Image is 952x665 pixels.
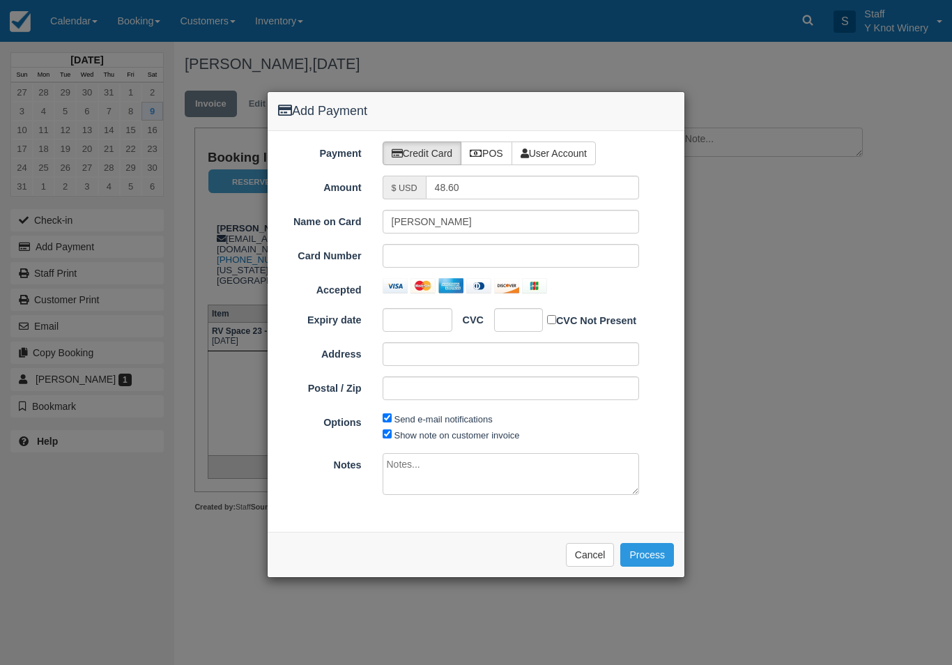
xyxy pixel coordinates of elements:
[278,102,674,121] h4: Add Payment
[268,308,372,328] label: Expiry date
[392,183,417,193] small: $ USD
[461,142,512,165] label: POS
[394,414,493,425] label: Send e-mail notifications
[394,430,520,441] label: Show note on customer invoice
[268,278,372,298] label: Accepted
[268,142,372,161] label: Payment
[268,411,372,430] label: Options
[268,342,372,362] label: Address
[503,313,525,327] iframe: Secure CVC input frame
[392,313,433,327] iframe: Secure expiration date input frame
[383,142,462,165] label: Credit Card
[620,543,674,567] button: Process
[512,142,596,165] label: User Account
[268,176,372,195] label: Amount
[268,210,372,229] label: Name on Card
[426,176,640,199] input: Valid amount required.
[547,312,636,328] label: CVC Not Present
[547,315,556,324] input: CVC Not Present
[268,244,372,263] label: Card Number
[566,543,615,567] button: Cancel
[392,249,631,263] iframe: Secure card number input frame
[268,453,372,473] label: Notes
[452,308,484,328] label: CVC
[268,376,372,396] label: Postal / Zip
